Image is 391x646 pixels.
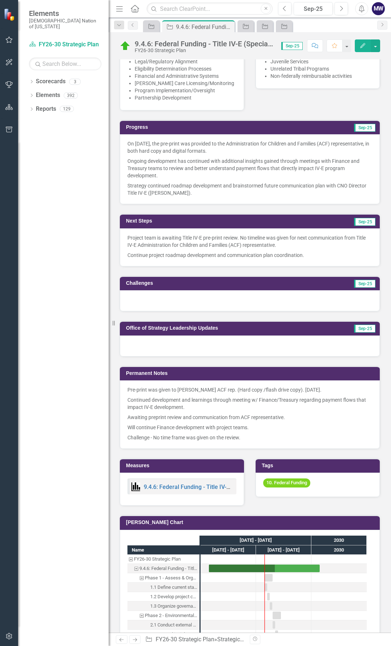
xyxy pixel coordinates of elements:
[256,545,311,555] div: 2025 - 2029
[127,140,372,156] p: On [DATE], the pre-print was provided to the Administration for Children and Families (ACF) repre...
[145,573,197,583] div: Phase 1 - Assess & Organize
[296,5,330,13] div: Sep-25
[150,601,197,611] div: 1.3 Organize governance/team setup
[127,620,199,630] div: Task: Start date: 2026-07-01 End date: 2026-09-30
[127,564,199,573] div: Task: Start date: 2020-10-01 End date: 2030-09-30
[127,432,372,441] p: Challenge - No time frame was given on the review.
[150,583,197,592] div: 1.1 Define current state, scope & capabilities
[127,592,199,601] div: 1.2 Develop project charter & RACI
[127,573,199,583] div: Phase 1 - Assess & Organize
[126,280,264,286] h3: Challenges
[144,484,292,490] a: 9.4.6: Federal Funding - Title IV-E (Special Services) KPIs
[127,601,199,611] div: 1.3 Organize governance/team setup
[275,630,278,638] div: Task: Start date: 2026-10-01 End date: 2026-12-31
[127,611,199,620] div: Task: Start date: 2026-07-01 End date: 2027-03-31
[36,77,66,86] a: Scorecards
[311,545,367,555] div: 2030
[372,2,385,15] button: MW
[127,630,199,639] div: Task: Start date: 2026-10-01 End date: 2026-12-31
[126,124,251,130] h3: Progress
[209,565,320,572] div: Task: Start date: 2020-10-01 End date: 2030-09-30
[127,620,199,630] div: 2.1 Conduct external foresight (PESTLE/STEEPLE trends)
[270,72,372,80] li: Non-federally reimbursable activities
[135,80,236,87] li: [PERSON_NAME] Care Licensing/Monitoring
[135,94,236,101] li: Partnership Development
[264,583,267,591] div: Task: Start date: 2025-10-01 End date: 2025-12-31
[127,234,372,250] p: Project team is awaiting Title IV-E pre-print review. No timeline was given for next communicatio...
[126,520,376,525] h3: [PERSON_NAME] Chart
[126,325,328,331] h3: Office of Strategy Leadership Updates
[4,8,16,21] img: ClearPoint Strategy
[119,40,131,52] img: On Target
[127,554,199,564] div: Task: FY26-30 Strategic Plan Start date: 2020-10-01 End date: 2020-10-02
[273,612,281,619] div: Task: Start date: 2026-07-01 End date: 2027-03-31
[127,156,372,181] p: Ongoing development has continued with additional insights gained through meetings with Finance a...
[134,554,181,564] div: FY26-30 Strategic Plan
[135,58,236,65] li: Legal/Regulatory Alignment
[262,463,376,468] h3: Tags
[126,371,376,376] h3: Permanent Notes
[354,218,375,226] span: Sep-25
[135,72,236,80] li: Financial and Administrative Systems
[294,2,333,15] button: Sep-25
[270,602,272,610] div: Task: Start date: 2026-04-01 End date: 2026-06-23
[354,280,375,288] span: Sep-25
[273,621,275,629] div: Task: Start date: 2026-07-01 End date: 2026-09-30
[270,65,372,72] li: Unrelated Tribal Programs
[176,22,233,31] div: 9.4.6: Federal Funding - Title IV-E (Special Services)
[135,48,274,53] div: FY26-30 Strategic Plan
[69,79,81,85] div: 3
[145,636,244,644] div: » »
[201,536,311,545] div: 2020 - 2029
[127,583,199,592] div: 1.1 Define current state, scope & capabilities
[29,41,101,49] a: FY26-30 Strategic Plan
[135,87,236,94] li: Program Implementation/Oversight
[135,65,236,72] li: Eligibility Determination Processes
[127,386,372,395] p: Pre-print was given to [PERSON_NAME] ACF rep. (Hard copy /flash drive copy). [DATE].
[127,601,199,611] div: Task: Start date: 2026-04-01 End date: 2026-06-23
[264,574,273,582] div: Task: Start date: 2025-10-01 End date: 2026-06-30
[127,412,372,422] p: Awaiting preprint review and communication from ACF representative.
[263,478,310,487] span: 10. Federal Funding
[64,92,78,98] div: 392
[267,593,270,600] div: Task: Start date: 2026-01-01 End date: 2026-03-31
[127,422,372,432] p: Will continue Finance development with project teams.
[150,620,197,630] div: 2.1 Conduct external foresight (PESTLE/STEEPLE trends)
[217,636,268,643] a: Strategic Objectives
[270,58,372,65] li: Juvenile Services
[150,630,197,639] div: 2.2 Internal insight & SWOT/OTSW analysis
[127,573,199,583] div: Task: Start date: 2025-10-01 End date: 2026-06-30
[201,545,256,555] div: 2020 - 2024
[126,463,240,468] h3: Measures
[281,42,303,50] span: Sep-25
[139,564,197,573] div: 9.4.6: Federal Funding - Title IV-E (Special Services)
[127,583,199,592] div: Task: Start date: 2025-10-01 End date: 2025-12-31
[29,58,101,70] input: Search Below...
[36,105,56,113] a: Reports
[147,3,273,15] input: Search ClearPoint...
[127,181,372,197] p: Strategy continued roadmap development and brainstormed future communication plan with CNO Direct...
[145,611,197,620] div: Phase 2 - Environmental Assessment
[126,218,262,224] h3: Next Steps
[127,611,199,620] div: Phase 2 - Environmental Assessment
[29,18,101,30] small: [DEMOGRAPHIC_DATA] Nation of [US_STATE]
[60,106,74,112] div: 129
[127,554,199,564] div: FY26-30 Strategic Plan
[156,636,214,643] a: FY26-30 Strategic Plan
[354,325,375,333] span: Sep-25
[127,592,199,601] div: Task: Start date: 2026-01-01 End date: 2026-03-31
[131,482,140,491] img: Performance Management
[127,395,372,412] p: Continued development and learnings through meeting w/ Finance/Treasury regarding payment flows t...
[36,91,60,100] a: Elements
[135,40,274,48] div: 9.4.6: Federal Funding - Title IV-E (Special Services)
[127,564,199,573] div: 9.4.6: Federal Funding - Title IV-E (Special Services)
[127,250,372,259] p: Continue project roadmap development and communication plan coordination.
[127,545,199,554] div: Name
[311,536,367,545] div: 2030
[354,124,375,132] span: Sep-25
[127,630,199,639] div: 2.2 Internal insight & SWOT/OTSW analysis
[150,592,197,601] div: 1.2 Develop project charter & RACI
[29,9,101,18] span: Elements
